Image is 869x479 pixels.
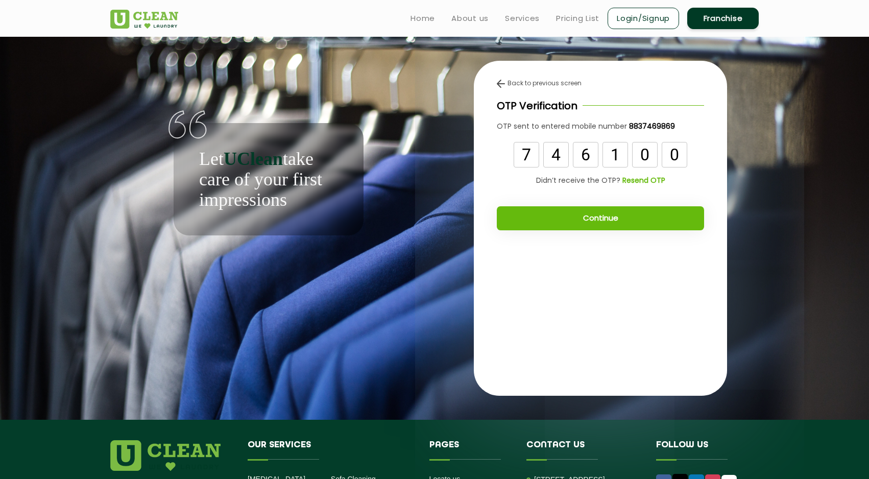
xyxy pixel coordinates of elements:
[627,121,675,132] a: 8837469869
[497,206,704,230] button: Continue
[687,8,759,29] a: Franchise
[168,110,207,139] img: quote-img
[497,79,704,88] div: Back to previous screen
[497,98,577,113] p: OTP Verification
[608,8,679,29] a: Login/Signup
[199,149,338,210] p: Let take care of your first impressions
[556,12,599,25] a: Pricing List
[224,149,283,169] b: UClean
[629,121,675,131] b: 8837469869
[451,12,489,25] a: About us
[505,12,540,25] a: Services
[248,440,414,460] h4: Our Services
[497,121,627,131] span: OTP sent to entered mobile number
[110,10,178,29] img: UClean Laundry and Dry Cleaning
[497,80,505,88] img: back-arrow.svg
[411,12,435,25] a: Home
[536,175,620,186] span: Didn’t receive the OTP?
[620,175,665,186] a: Resend OTP
[622,175,665,185] b: Resend OTP
[656,440,746,460] h4: Follow us
[110,440,221,471] img: logo.png
[526,440,641,460] h4: Contact us
[429,440,512,460] h4: Pages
